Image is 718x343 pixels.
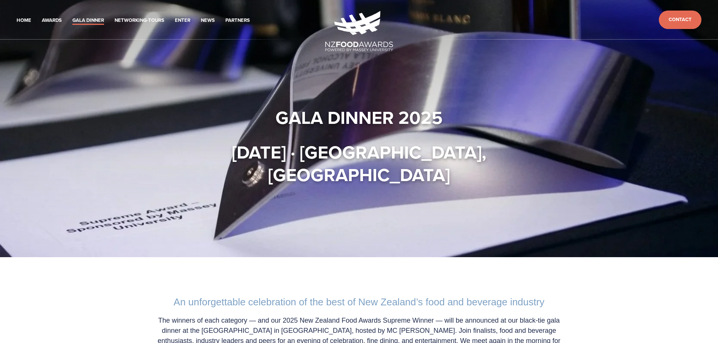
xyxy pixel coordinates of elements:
[201,16,215,25] a: News
[225,16,250,25] a: Partners
[115,16,164,25] a: Networking-Tours
[150,296,569,308] h2: An unforgettable celebration of the best of New Zealand’s food and beverage industry
[17,16,31,25] a: Home
[142,106,576,129] h1: Gala Dinner 2025
[232,139,491,188] strong: [DATE] · [GEOGRAPHIC_DATA], [GEOGRAPHIC_DATA]
[42,16,62,25] a: Awards
[659,11,701,29] a: Contact
[72,16,104,25] a: Gala Dinner
[175,16,190,25] a: Enter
